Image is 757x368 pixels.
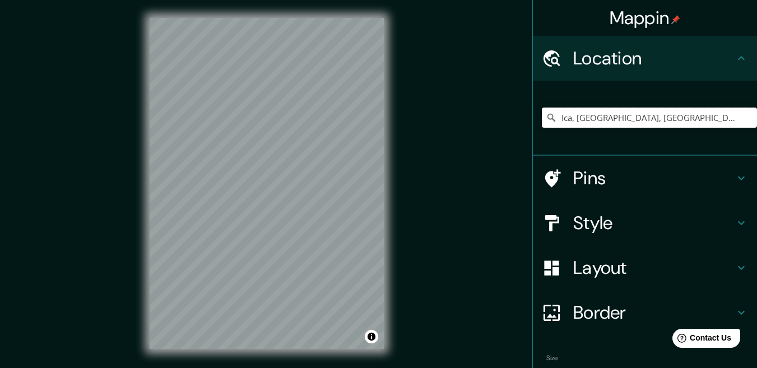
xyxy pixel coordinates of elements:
[533,201,757,245] div: Style
[610,7,681,29] h4: Mappin
[533,36,757,81] div: Location
[573,167,735,189] h4: Pins
[573,47,735,69] h4: Location
[533,245,757,290] div: Layout
[573,301,735,324] h4: Border
[542,108,757,128] input: Pick your city or area
[671,15,680,24] img: pin-icon.png
[150,18,384,349] canvas: Map
[573,212,735,234] h4: Style
[546,353,558,363] label: Size
[657,324,745,356] iframe: Help widget launcher
[533,290,757,335] div: Border
[573,257,735,279] h4: Layout
[365,330,378,343] button: Toggle attribution
[533,156,757,201] div: Pins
